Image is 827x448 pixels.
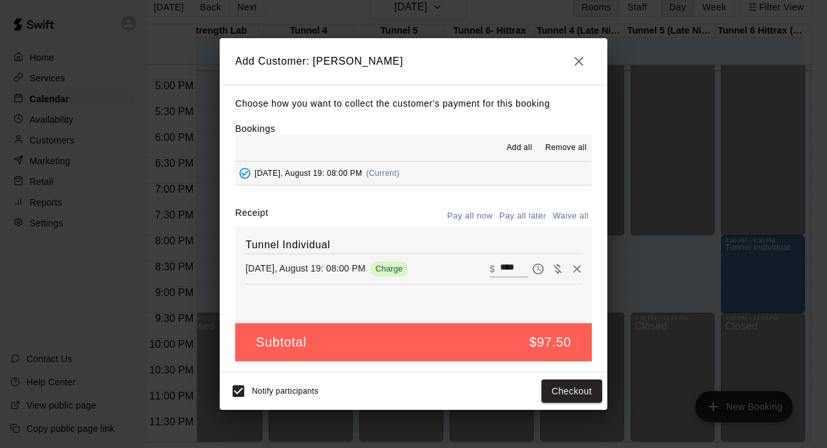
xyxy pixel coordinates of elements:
span: Pay later [529,262,548,273]
span: (Current) [366,169,400,178]
h2: Add Customer: [PERSON_NAME] [220,38,607,85]
button: Remove [567,259,587,279]
button: Pay all now [444,206,496,226]
label: Bookings [235,123,275,134]
span: Remove all [545,142,587,155]
button: Added - Collect Payment [235,164,255,183]
button: Add all [499,138,540,158]
span: Notify participants [252,387,319,396]
button: Pay all later [496,206,550,226]
button: Remove all [540,138,592,158]
p: [DATE], August 19: 08:00 PM [246,262,366,275]
label: Receipt [235,206,268,226]
span: [DATE], August 19: 08:00 PM [255,169,362,178]
span: Waive payment [548,262,567,273]
h5: Subtotal [256,334,306,351]
p: Choose how you want to collect the customer's payment for this booking [235,96,592,112]
button: Checkout [541,379,602,403]
button: Waive all [549,206,592,226]
span: Charge [370,264,408,273]
h6: Tunnel Individual [246,237,581,253]
button: Added - Collect Payment[DATE], August 19: 08:00 PM(Current) [235,162,592,186]
p: $ [490,262,495,275]
h5: $97.50 [529,334,571,351]
span: Add all [507,142,532,155]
